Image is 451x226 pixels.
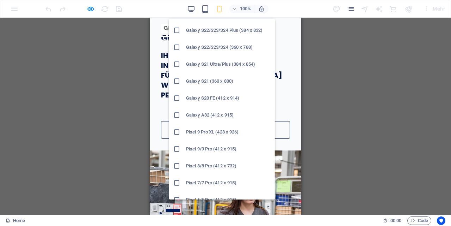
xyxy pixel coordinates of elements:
h6: Galaxy S21 (360 x 800) [186,77,271,85]
i: Bei Größenänderung Zoomstufe automatisch an das gewählte Gerät anpassen. [258,6,265,12]
button: Code [407,216,431,225]
h6: Pixel 7/7 Pro (412 x 915) [186,179,271,187]
h2: HERZLICH WILLKOMMEN IM GRENZLAGER! [11,5,140,26]
h6: Galaxy A32 (412 x 915) [186,111,271,119]
h6: Pixel 8/8 Pro (412 x 732) [186,162,271,170]
a: Kostenlos Registrieren [11,103,140,121]
span: 00 00 [390,216,401,225]
h6: Session-Zeit [383,216,402,225]
a: Klick, um Auswahl aufzuheben. Doppelklick öffnet Seitenverwaltung [6,216,25,225]
h6: Galaxy S20 FE (412 x 914) [186,94,271,102]
h3: IHRE LIEFERADRESSE IN [GEOGRAPHIC_DATA] FÜR IN DER [GEOGRAPHIC_DATA] WOHNHAFTE PERSONEN. [11,33,140,82]
span: Code [410,216,428,225]
h6: Galaxy S22/S23/S24 Plus (384 x 832) [186,26,271,35]
h6: Pixel 6/6 Pro (412 x 915) [186,196,271,204]
i: Seiten (Strg+Alt+S) [347,5,355,13]
button: 100% [229,5,254,13]
h6: Galaxy S22/S23/S24 (360 x 780) [186,43,271,52]
h6: Pixel 9/9 Pro (412 x 915) [186,145,271,153]
h6: Pixel 9 Pro XL (428 x 926) [186,128,271,136]
h6: Galaxy S21 Ultra/Plus (384 x 854) [186,60,271,69]
h6: 100% [240,5,251,13]
button: pages [347,5,355,13]
button: Usercentrics [437,216,445,225]
span: : [395,218,396,223]
button: 1 [16,191,30,194]
img: GRENZLAGER_logo_farbig_rgb-01.jpg [11,6,64,14]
